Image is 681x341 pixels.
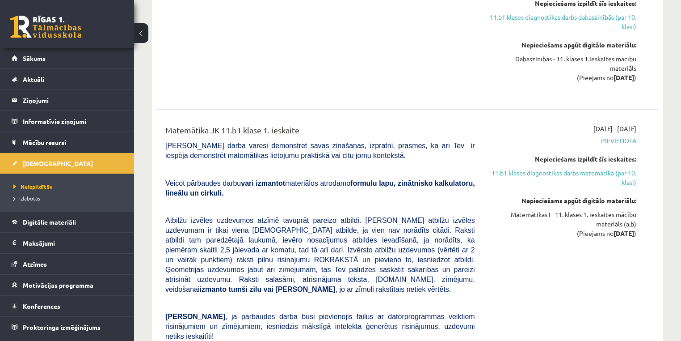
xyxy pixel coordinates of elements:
[165,313,225,320] span: [PERSON_NAME]
[23,111,123,132] legend: Informatīvie ziņojumi
[12,317,123,337] a: Proktoringa izmēģinājums
[12,48,123,68] a: Sākums
[23,233,123,253] legend: Maksājumi
[12,111,123,132] a: Informatīvie ziņojumi
[23,138,66,146] span: Mācību resursi
[12,275,123,295] a: Motivācijas programma
[12,153,123,174] a: [DEMOGRAPHIC_DATA]
[488,40,636,50] div: Nepieciešams apgūt digitālo materiālu:
[488,196,636,205] div: Nepieciešams apgūt digitālo materiālu:
[593,124,636,133] span: [DATE] - [DATE]
[12,254,123,274] a: Atzīmes
[13,195,40,202] span: Izlabotās
[488,13,636,31] a: 11.b1 klases diagnostikas darbs dabaszinībās (par 10. klasi)
[13,194,125,202] a: Izlabotās
[488,154,636,164] div: Nepieciešams izpildīt šīs ieskaites:
[200,286,227,293] b: izmanto
[23,260,47,268] span: Atzīmes
[12,132,123,153] a: Mācību resursi
[488,210,636,238] div: Matemātikas I - 11. klases 1. ieskaites mācību materiāls (a,b) (Pieejams no )
[241,179,285,187] b: vari izmantot
[23,159,93,167] span: [DEMOGRAPHIC_DATA]
[12,212,123,232] a: Digitālie materiāli
[10,16,81,38] a: Rīgas 1. Tālmācības vidusskola
[12,69,123,90] a: Aktuāli
[23,281,93,289] span: Motivācijas programma
[13,183,125,191] a: Neizpildītās
[165,142,475,159] span: [PERSON_NAME] darbā varēsi demonstrēt savas zināšanas, izpratni, prasmes, kā arī Tev ir iespēja d...
[23,323,101,331] span: Proktoringa izmēģinājums
[23,54,46,62] span: Sākums
[23,75,44,83] span: Aktuāli
[12,90,123,111] a: Ziņojumi
[12,296,123,316] a: Konferences
[23,218,76,226] span: Digitālie materiāli
[488,54,636,82] div: Dabaszinības - 11. klases 1.ieskaites mācību materiāls (Pieejams no )
[165,313,475,340] span: , ja pārbaudes darbā būsi pievienojis failus ar datorprogrammās veiktiem risinājumiem un zīmējumi...
[23,90,123,111] legend: Ziņojumi
[165,179,475,197] span: Veicot pārbaudes darbu materiālos atrodamo
[228,286,335,293] b: tumši zilu vai [PERSON_NAME]
[488,136,636,145] span: Pievienota
[488,168,636,187] a: 11.b1 klases diagnostikas darbs matemātikā (par 10. klasi)
[614,73,634,81] strong: [DATE]
[12,233,123,253] a: Maksājumi
[23,302,60,310] span: Konferences
[165,179,475,197] b: formulu lapu, zinātnisko kalkulatoru, lineālu un cirkuli.
[614,229,634,237] strong: [DATE]
[13,183,52,190] span: Neizpildītās
[165,217,475,293] span: Atbilžu izvēles uzdevumos atzīmē tavuprāt pareizo atbildi. [PERSON_NAME] atbilžu izvēles uzdevuma...
[165,124,475,141] div: Matemātika JK 11.b1 klase 1. ieskaite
